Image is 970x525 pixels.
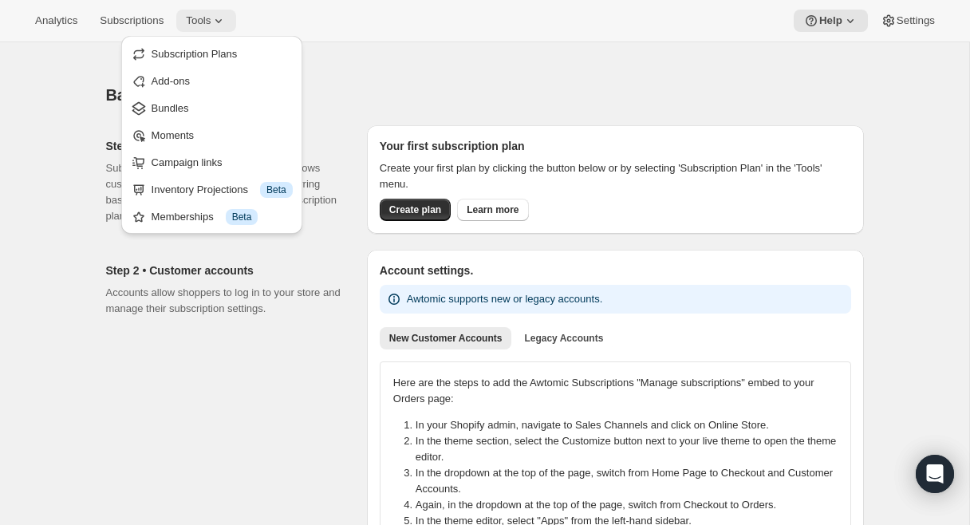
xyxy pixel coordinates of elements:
button: Tools [176,10,236,32]
span: Analytics [35,14,77,27]
span: Campaign links [152,156,223,168]
button: New Customer Accounts [380,327,512,349]
li: In the theme section, select the Customize button next to your live theme to open the theme editor. [416,433,847,465]
li: In your Shopify admin, navigate to Sales Channels and click on Online Store. [416,417,847,433]
span: Bundles [152,102,189,114]
li: Again, in the dropdown at the top of the page, switch from Checkout to Orders. [416,497,847,513]
button: Subscription Plans [126,41,298,66]
div: Memberships [152,209,293,225]
button: Analytics [26,10,87,32]
a: Learn more [457,199,528,221]
div: Inventory Projections [152,182,293,198]
span: Subscription Plans [152,48,238,60]
div: Open Intercom Messenger [916,455,954,493]
button: Moments [126,122,298,148]
span: Legacy Accounts [524,332,603,345]
button: Bundles [126,95,298,120]
p: Subscription plans are the heart of what allows customers to purchase products on a recurring bas... [106,160,341,224]
span: Learn more [467,203,519,216]
button: Subscriptions [90,10,173,32]
p: Create your first plan by clicking the button below or by selecting 'Subscription Plan' in the 'T... [380,160,851,192]
button: Legacy Accounts [515,327,613,349]
p: Accounts allow shoppers to log in to your store and manage their subscription settings. [106,285,341,317]
span: Create plan [389,203,441,216]
button: Inventory Projections [126,176,298,202]
span: Help [819,14,842,27]
span: New Customer Accounts [389,332,503,345]
button: Campaign links [126,149,298,175]
span: Subscriptions [100,14,164,27]
span: Beta [266,184,286,196]
span: Tools [186,14,211,27]
p: Here are the steps to add the Awtomic Subscriptions "Manage subscriptions" embed to your Orders p... [393,375,838,407]
button: Memberships [126,203,298,229]
button: Help [794,10,868,32]
span: Add-ons [152,75,190,87]
span: Beta [232,211,252,223]
h2: Step 2 • Customer accounts [106,262,341,278]
button: Add-ons [126,68,298,93]
span: Settings [897,14,935,27]
h2: Account settings. [380,262,851,278]
span: Moments [152,129,194,141]
button: Settings [871,10,944,32]
h2: Step 1 • Create subscription plan [106,138,341,154]
button: Create plan [380,199,451,221]
li: In the dropdown at the top of the page, switch from Home Page to Checkout and Customer Accounts. [416,465,847,497]
span: Basic setup [106,86,194,104]
p: Awtomic supports new or legacy accounts. [407,291,602,307]
h2: Your first subscription plan [380,138,851,154]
